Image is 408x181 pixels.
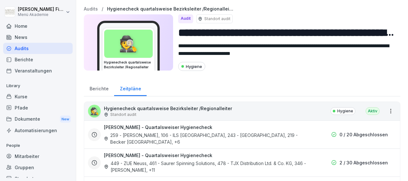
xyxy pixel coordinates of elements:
a: News [3,32,73,43]
div: Dokumente [3,113,73,125]
p: Hygienecheck quartalsweise Bezirksleiter /Regionalleiter [104,105,232,112]
p: People [3,140,73,151]
p: Hygiene [337,108,353,114]
a: Hygienecheck quartalsweise Bezirksleiter /Regionalleiter [107,6,235,12]
a: Zeitpläne [114,80,147,96]
p: Menü Akademie [18,12,64,17]
h3: [PERSON_NAME] - Quartalsweiser Hygienecheck [104,152,212,159]
div: 259 - [PERSON_NAME], 106 - ILS [GEOGRAPHIC_DATA], 243 - [GEOGRAPHIC_DATA], 219 - Becker [GEOGRAPH... [104,132,308,145]
div: 449 - ZUE Neuss, 461 - Saurer Spinning Solutions, 478 - TJX Distribution Ltd. & Co. KG, 346 - [PE... [104,160,308,173]
h3: Hygienecheck quartalsweise Bezirksleiter /Regionalleiter [104,60,153,70]
p: 0 / 20 Abgeschlossen [339,131,388,138]
div: Aktiv [366,107,380,115]
a: Kurse [3,91,73,102]
a: Gruppen [3,162,73,173]
a: Mitarbeiter [3,151,73,162]
a: Audits [3,43,73,54]
p: Standort audit [204,16,230,22]
p: / [102,6,103,12]
h3: [PERSON_NAME] - Quartalsweiser Hygienecheck [104,124,212,131]
p: Standort audit [110,112,136,117]
p: 2 / 30 Abgeschlossen [339,159,388,166]
div: Hygiene [178,62,205,71]
a: Berichte [84,80,114,96]
a: DokumenteNew [3,113,73,125]
div: 🕵️ [104,30,153,58]
div: 🕵️ [88,105,101,117]
a: Audits [84,6,98,12]
div: New [60,116,71,123]
a: Home [3,20,73,32]
div: Audit [178,14,193,23]
a: Berichte [3,54,73,65]
p: Library [3,81,73,91]
a: Automatisierungen [3,125,73,136]
a: Pfade [3,102,73,113]
p: [PERSON_NAME] Fiegert [18,7,64,12]
a: Veranstaltungen [3,65,73,76]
